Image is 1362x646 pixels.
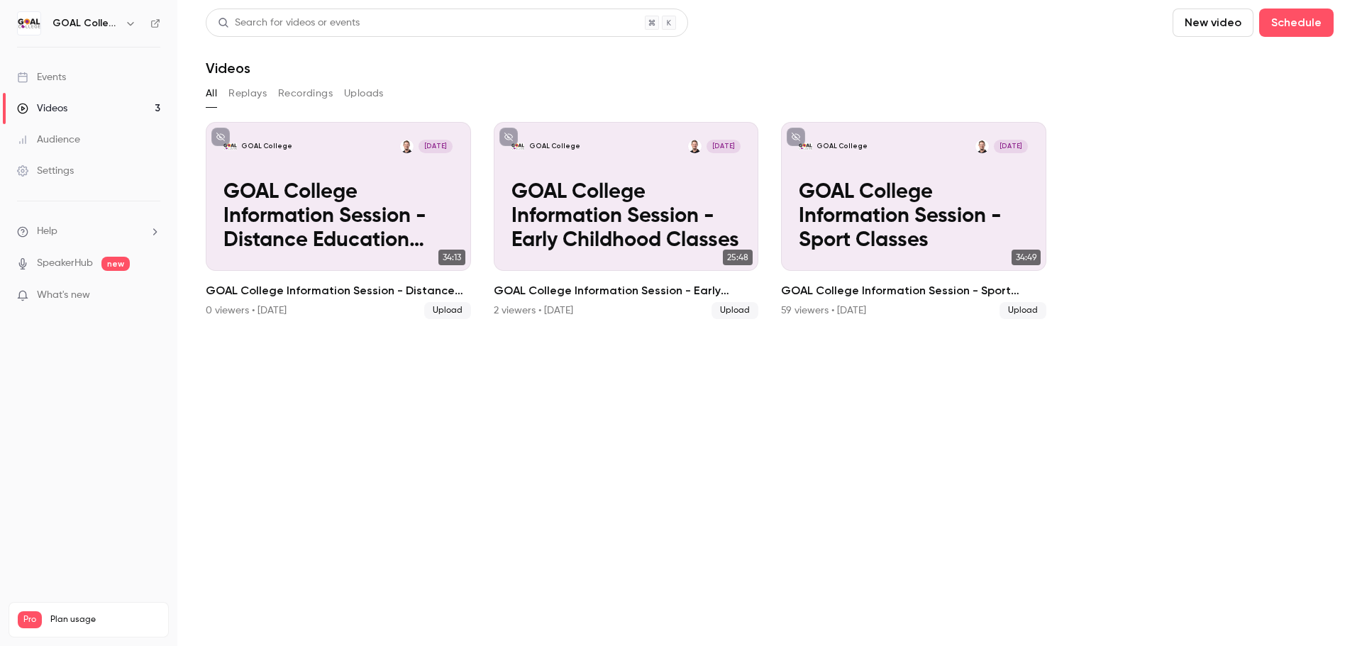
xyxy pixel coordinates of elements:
div: Audience [17,133,80,147]
h2: GOAL College Information Session - Distance Education Classes [206,282,471,299]
span: Upload [712,302,758,319]
p: GOAL College [816,142,868,151]
span: [DATE] [419,140,453,153]
button: unpublished [499,128,518,146]
h1: Videos [206,60,250,77]
span: Pro [18,611,42,628]
h2: GOAL College Information Session - Early Childhood Classes [494,282,759,299]
div: Search for videos or events [218,16,360,30]
span: What's new [37,288,90,303]
p: GOAL College Information Session - Distance Education Classes [223,181,453,253]
div: 59 viewers • [DATE] [781,303,866,318]
p: GOAL College Information Session - Sport Classes [799,181,1028,253]
button: Schedule [1259,9,1334,37]
li: GOAL College Information Session - Sport Classes [781,122,1046,319]
img: Brad Chitty [975,140,989,153]
button: Replays [228,82,267,105]
ul: Videos [206,122,1334,319]
img: Brad Chitty [688,140,702,153]
a: GOAL College Information Session - Distance Education ClassesGOAL CollegeBrad Chitty[DATE]GOAL Co... [206,122,471,319]
a: GOAL College Information Session - Early Childhood ClassesGOAL CollegeBrad Chitty[DATE]GOAL Colle... [494,122,759,319]
p: GOAL College [529,142,580,151]
a: SpeakerHub [37,256,93,271]
h6: GOAL College [52,16,119,30]
img: Brad Chitty [400,140,414,153]
span: 25:48 [723,250,753,265]
button: unpublished [787,128,805,146]
span: Plan usage [50,614,160,625]
button: All [206,82,217,105]
section: Videos [206,9,1334,637]
button: unpublished [211,128,230,146]
span: 34:49 [1012,250,1041,265]
button: New video [1173,9,1253,37]
a: GOAL College Information Session - Sport ClassesGOAL CollegeBrad Chitty[DATE]GOAL College Informa... [781,122,1046,319]
span: Help [37,224,57,239]
iframe: Noticeable Trigger [143,289,160,302]
img: GOAL College Information Session - Early Childhood Classes [511,140,525,153]
span: 34:13 [438,250,465,265]
div: 0 viewers • [DATE] [206,303,287,318]
div: Events [17,70,66,84]
img: GOAL College [18,12,40,35]
button: Uploads [344,82,384,105]
img: GOAL College Information Session - Sport Classes [799,140,812,153]
li: help-dropdown-opener [17,224,160,239]
span: new [101,257,130,271]
span: Upload [1000,302,1046,319]
li: GOAL College Information Session - Distance Education Classes [206,122,471,319]
div: 2 viewers • [DATE] [494,303,573,318]
span: Upload [424,302,471,319]
div: Videos [17,101,67,116]
li: GOAL College Information Session - Early Childhood Classes [494,122,759,319]
p: GOAL College Information Session - Early Childhood Classes [511,181,741,253]
span: [DATE] [994,140,1028,153]
img: GOAL College Information Session - Distance Education Classes [223,140,237,153]
span: [DATE] [707,140,741,153]
h2: GOAL College Information Session - Sport Classes [781,282,1046,299]
p: GOAL College [241,142,292,151]
div: Settings [17,164,74,178]
button: Recordings [278,82,333,105]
